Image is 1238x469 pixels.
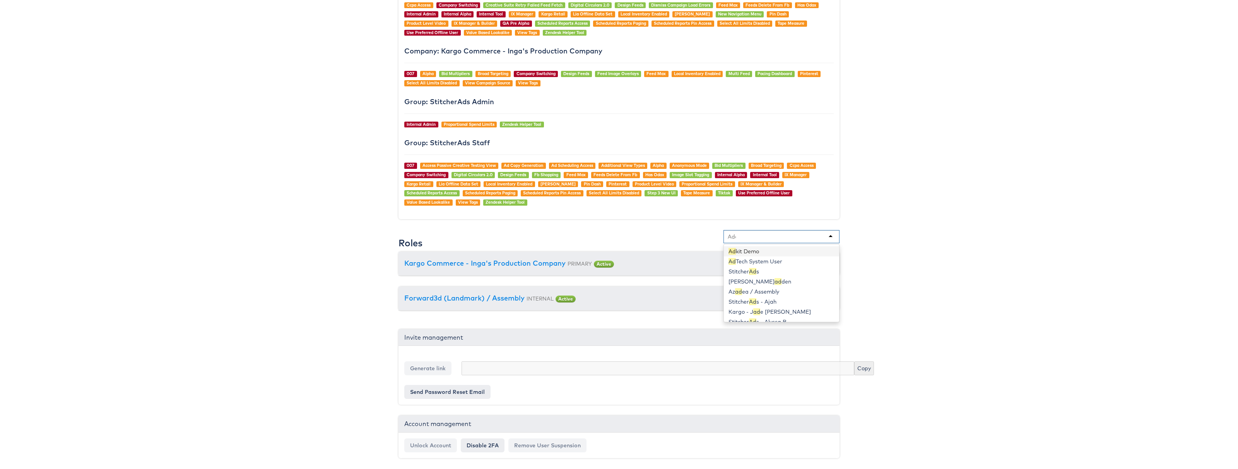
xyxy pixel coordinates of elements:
[617,2,643,8] a: Design Feeds
[404,139,834,147] h4: Group: StitcherAds Staff
[653,163,664,168] a: Alpha
[568,260,592,267] small: PRIMARY
[717,172,745,177] a: Internal Alpha
[609,181,627,187] a: Pinterest
[746,2,789,8] a: Feeds Delete From Fb
[503,21,529,26] a: QA Pre Alpha
[404,294,525,302] a: Forward3d (Landmark) / Assembly
[645,172,664,177] a: Has Odax
[715,163,743,168] a: Bid Multipliers
[407,199,450,205] a: Value Based Lookalike
[404,47,834,55] h4: Company: Kargo Commerce - Inga's Production Company
[785,172,807,177] a: IX Manager
[675,11,710,17] a: [PERSON_NAME]
[718,2,738,8] a: Feed Max
[407,80,457,86] a: Select All Limits Disabled
[407,71,414,76] a: 007
[404,438,457,452] button: Unlock Account
[724,297,839,307] div: Stitcher s - Ajah
[749,268,756,275] span: Ad
[517,30,537,35] a: View Tags
[749,318,756,325] span: Ad
[465,190,515,196] a: Scheduled Reports Paging
[407,172,446,177] a: Company Switching
[439,181,478,187] a: Lia Offline Data Set
[797,2,816,8] a: Has Odax
[724,287,839,297] div: Az ea / Assembly
[724,256,839,266] div: Tech System User
[541,11,565,17] a: Kargo Retail
[790,163,814,168] a: Ccpa Access
[728,233,736,241] input: Add user to company...
[740,181,781,187] a: IX Manager & Builder
[800,71,818,76] a: Pinterest
[404,385,491,399] button: Send Password Reset Email
[718,11,761,17] a: New Navigation Menu
[749,298,756,305] span: Ad
[407,2,431,8] a: Ccpa Access
[407,11,436,17] a: Internal Admin
[422,163,496,168] a: Access Passive Creative Testing View
[458,199,478,205] a: View Tags
[551,163,593,168] a: Ad Scheduling Access
[778,21,804,26] a: Tape Measure
[407,163,414,168] a: 007
[728,248,736,255] span: Ad
[674,71,720,76] a: Local Inventory Enabled
[571,2,609,8] a: Digital Circulars 2.0
[441,71,470,76] a: Bid Multipliers
[566,172,586,177] a: Feed Max
[444,11,471,17] a: Internal Alpha
[518,80,538,86] a: View Tags
[594,261,614,268] span: Active
[444,122,494,127] a: Proportional Spend Limits
[523,190,581,196] a: Scheduled Reports Pin Access
[672,172,709,177] a: Image Slot Tagging
[407,122,436,127] a: Internal Admin
[854,361,874,375] button: Copy
[728,258,736,265] span: Ad
[563,71,589,76] a: Design Feeds
[646,71,666,76] a: Feed Max
[461,438,504,452] button: Disable 2FA
[439,2,478,8] a: Company Switching
[753,172,777,177] a: Internal Tool
[682,181,732,187] a: Proportional Spend Limits
[647,190,675,196] a: Step 3 New UI
[589,190,639,196] a: Select All Limits Disabled
[500,172,526,177] a: Design Feeds
[775,278,781,285] span: ad
[398,329,840,346] div: Invite management
[407,21,446,26] a: Product Level Video
[478,71,508,76] a: Broad Targeting
[527,295,554,302] small: INTERNAL
[540,181,576,187] a: [PERSON_NAME]
[593,172,637,177] a: Feeds Delete From Fb
[718,190,730,196] a: Tiktok
[724,317,839,327] div: Stitcher s - Alyssa B
[601,163,645,168] a: Additional View Types
[486,199,525,205] a: Zendesk Helper Tool
[728,71,750,76] a: Multi Feed
[502,122,541,127] a: Zendesk Helper Tool
[537,21,588,26] a: Scheduled Reports Access
[758,71,792,76] a: Pacing Dashboard
[751,163,781,168] a: Broad Targeting
[735,288,742,295] span: ad
[683,190,710,196] a: Tape Measure
[738,190,790,196] a: Use Preferred Offline User
[556,295,576,302] span: Active
[724,266,839,277] div: Stitcher s
[545,30,584,35] a: Zendesk Helper Tool
[597,71,639,76] a: Feed Image Overlays
[769,11,787,17] a: Pin Dash
[753,308,760,315] span: ad
[724,277,839,287] div: [PERSON_NAME] den
[465,80,510,86] a: View Campaign Source
[407,30,458,35] a: Use Preferred Offline User
[672,163,707,168] a: Anonymous Mode
[511,11,533,17] a: IX Manager
[635,181,674,187] a: Product Level Video
[422,71,434,76] a: Alpha
[404,361,451,375] button: Generate link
